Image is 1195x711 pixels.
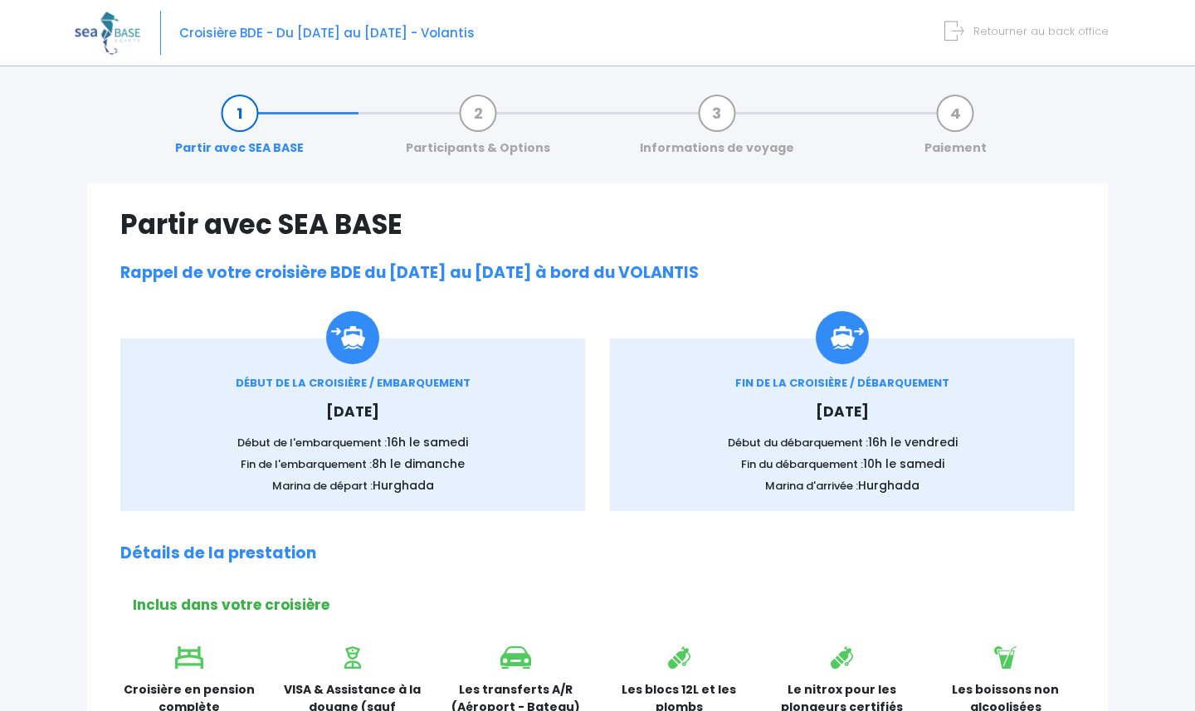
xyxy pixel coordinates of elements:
[145,477,560,494] p: Marina de départ :
[868,434,958,450] span: 16h le vendredi
[816,311,869,364] img: icon_debarquement.svg
[120,264,1075,283] h2: Rappel de votre croisière BDE du [DATE] au [DATE] à bord du VOLANTIS
[632,105,802,157] a: Informations de voyage
[916,105,995,157] a: Paiement
[635,455,1050,473] p: Fin du débarquement :
[326,311,379,364] img: Icon_embarquement.svg
[973,23,1109,39] span: Retourner au back office
[326,402,379,421] span: [DATE]
[373,477,434,494] span: Hurghada
[133,597,1075,613] h2: Inclus dans votre croisière
[951,23,1109,39] a: Retourner au back office
[175,646,203,669] img: icon_lit.svg
[863,455,944,472] span: 10h le samedi
[344,646,361,669] img: icon_visa.svg
[167,105,312,157] a: Partir avec SEA BASE
[120,544,1075,563] h2: Détails de la prestation
[635,477,1050,494] p: Marina d'arrivée :
[145,455,560,473] p: Fin de l'embarquement :
[120,208,1075,241] h1: Partir avec SEA BASE
[994,646,1017,669] img: icon_boisson.svg
[372,455,465,472] span: 8h le dimanche
[635,434,1050,451] p: Début du débarquement :
[831,646,853,669] img: icon_bouteille.svg
[668,646,690,669] img: icon_bouteille.svg
[387,434,468,450] span: 16h le samedi
[816,402,869,421] span: [DATE]
[735,375,949,391] span: FIN DE LA CROISIÈRE / DÉBARQUEMENT
[858,477,919,494] span: Hurghada
[179,24,475,41] span: Croisière BDE - Du [DATE] au [DATE] - Volantis
[145,434,560,451] p: Début de l'embarquement :
[500,646,531,669] img: icon_voiture.svg
[236,375,471,391] span: DÉBUT DE LA CROISIÈRE / EMBARQUEMENT
[398,105,558,157] a: Participants & Options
